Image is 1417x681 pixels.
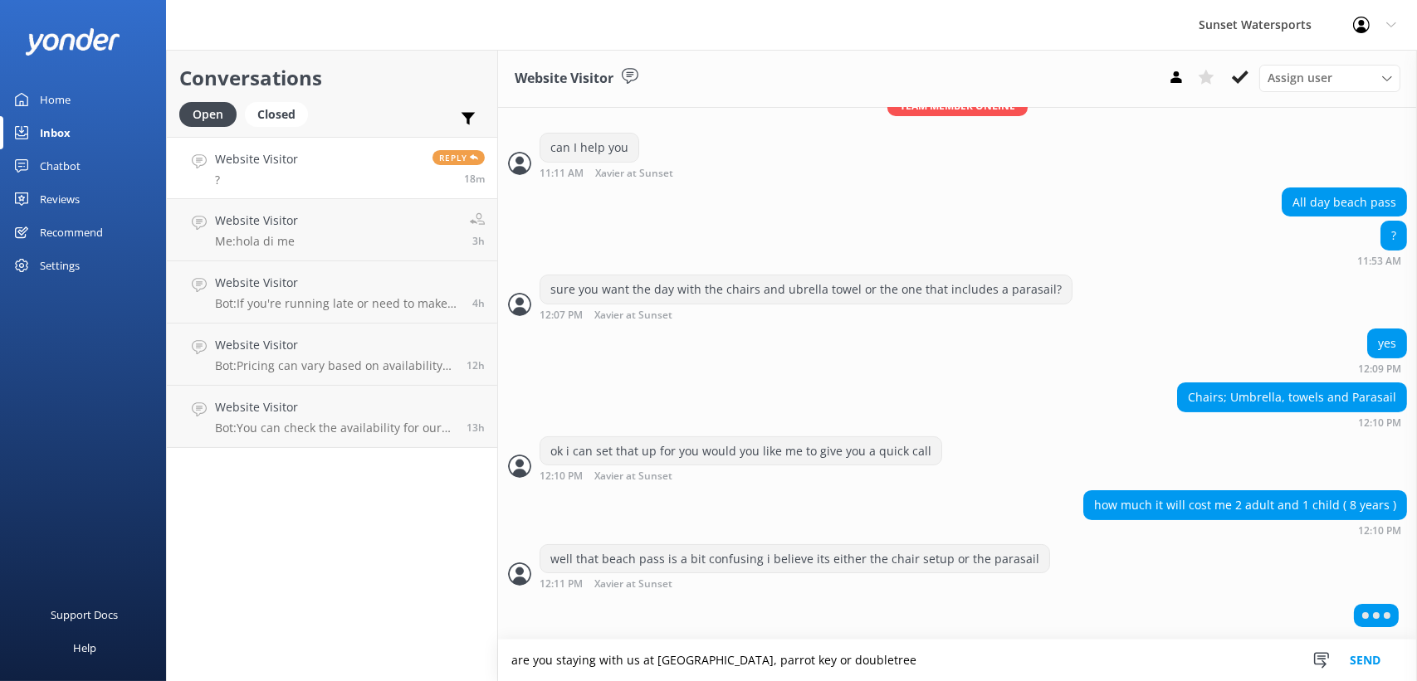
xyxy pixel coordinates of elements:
div: Chairs; Umbrella, towels and Parasail [1178,383,1406,411]
strong: 12:09 PM [1358,364,1401,374]
div: Settings [40,249,80,282]
span: Sep 15 2025 10:53am (UTC -05:00) America/Cancun [464,172,485,186]
div: Sep 15 2025 11:09am (UTC -05:00) America/Cancun [1358,362,1407,374]
div: Home [40,83,71,116]
h4: Website Visitor [215,150,298,168]
div: sure you want the day with the chairs and ubrella towel or the one that includes a parasail? [540,275,1072,304]
div: Closed [245,102,308,127]
span: Xavier at Sunset [595,168,673,179]
p: Bot: If you're running late or need to make changes to your reservation, please give our office a... [215,296,460,311]
strong: 12:10 PM [540,471,583,482]
h4: Website Visitor [215,212,298,230]
div: Open [179,102,237,127]
div: well that beach pass is a bit confusing i believe its either the chair setup or the parasail [540,545,1049,573]
h3: Website Visitor [515,68,613,90]
a: Closed [245,105,316,123]
strong: 12:10 PM [1358,526,1401,536]
div: Sep 15 2025 11:10am (UTC -05:00) America/Cancun [1083,524,1407,536]
span: Reply [432,150,485,165]
span: Xavier at Sunset [594,579,672,590]
textarea: are you staying with us at [GEOGRAPHIC_DATA], parrot key or doubletree [498,640,1417,681]
div: Sep 15 2025 10:53am (UTC -05:00) America/Cancun [1357,255,1407,266]
p: Me: hola di me [215,234,298,249]
p: ? [215,173,298,187]
button: Send [1334,640,1396,681]
div: All day beach pass [1283,188,1406,216]
div: Sep 15 2025 11:07am (UTC -05:00) America/Cancun [540,309,1073,321]
h4: Website Visitor [215,336,454,354]
div: Sep 15 2025 11:10am (UTC -05:00) America/Cancun [540,469,942,482]
div: ? [1381,221,1406,250]
div: Support Docs [51,598,119,631]
div: ok i can set that up for you would you like me to give you a quick call [540,437,941,465]
a: Website VisitorBot:You can check the availability for our sunset cruises and book your spot at [U... [167,386,497,448]
div: Help [73,631,96,664]
strong: 12:07 PM [540,310,583,321]
img: yonder-white-logo.png [25,28,120,56]
span: Sep 15 2025 08:10am (UTC -05:00) America/Cancun [472,234,485,248]
strong: 12:11 PM [540,579,583,590]
span: Sep 14 2025 09:50pm (UTC -05:00) America/Cancun [467,421,485,435]
h2: Conversations [179,62,485,94]
div: Sep 15 2025 10:11am (UTC -05:00) America/Cancun [540,167,727,179]
h4: Website Visitor [215,274,460,292]
span: Sep 14 2025 10:42pm (UTC -05:00) America/Cancun [467,358,485,372]
div: Recommend [40,216,103,249]
div: yes [1368,329,1406,358]
a: Website VisitorBot:Pricing can vary based on availability and seasonality. If you're seeing a dif... [167,323,497,386]
div: Reviews [40,182,80,216]
strong: 12:10 PM [1358,418,1401,428]
p: Bot: Pricing can vary based on availability and seasonality. If you're seeing a different price a... [215,358,454,373]
a: Website Visitor?Reply18m [167,137,497,199]
div: can I help you [540,134,638,162]
strong: 11:11 AM [540,168,584,179]
div: how much it will cost me 2 adult and 1 child ( 8 years ) [1084,491,1406,519]
a: Open [179,105,245,123]
a: Website VisitorMe:hola di me3h [167,199,497,261]
div: Assign User [1259,65,1400,91]
span: Xavier at Sunset [594,310,672,321]
div: Sep 15 2025 11:11am (UTC -05:00) America/Cancun [540,577,1050,590]
p: Bot: You can check the availability for our sunset cruises and book your spot at [URL][DOMAIN_NAM... [215,421,454,435]
div: Sep 15 2025 11:10am (UTC -05:00) America/Cancun [1177,416,1407,428]
span: Assign user [1268,69,1332,87]
span: Sep 15 2025 06:25am (UTC -05:00) America/Cancun [472,296,485,310]
div: Inbox [40,116,71,149]
div: Chatbot [40,149,81,182]
span: Xavier at Sunset [594,471,672,482]
strong: 11:53 AM [1357,256,1401,266]
h4: Website Visitor [215,398,454,416]
a: Website VisitorBot:If you're running late or need to make changes to your reservation, please giv... [167,261,497,323]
